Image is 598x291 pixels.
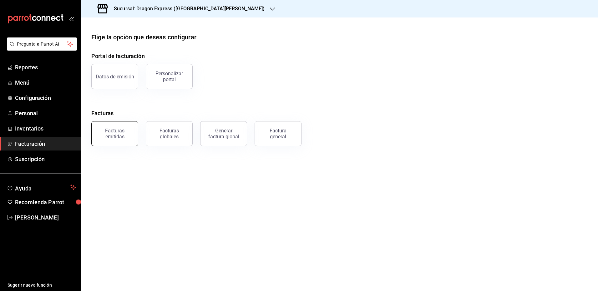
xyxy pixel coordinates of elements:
button: open_drawer_menu [69,16,74,21]
span: Configuración [15,94,76,102]
div: Facturas emitidas [95,128,134,140]
div: Facturas globales [150,128,189,140]
div: Generar factura global [208,128,239,140]
h4: Facturas [91,109,588,117]
div: Elige la opción que deseas configurar [91,32,196,42]
h3: Sucursal: Dragon Express ([GEOGRAPHIC_DATA][PERSON_NAME]) [109,5,265,12]
span: Facturación [15,140,76,148]
a: Pregunta a Parrot AI [4,45,77,52]
div: Factura general [262,128,294,140]
div: Personalizar portal [150,71,189,82]
button: Facturas globales [146,121,193,146]
span: Sugerir nueva función [8,282,76,289]
span: Suscripción [15,155,76,163]
span: [PERSON_NAME] [15,213,76,222]
span: Ayuda [15,184,68,191]
button: Factura general [255,121,302,146]
span: Menú [15,78,76,87]
span: Reportes [15,63,76,72]
button: Personalizar portal [146,64,193,89]
span: Inventarios [15,124,76,133]
div: Datos de emisión [96,74,134,80]
span: Pregunta a Parrot AI [17,41,67,47]
button: Pregunta a Parrot AI [7,37,77,51]
button: Datos de emisión [91,64,138,89]
span: Recomienda Parrot [15,198,76,206]
span: Personal [15,109,76,117]
h4: Portal de facturación [91,52,588,60]
button: Generar factura global [200,121,247,146]
button: Facturas emitidas [91,121,138,146]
